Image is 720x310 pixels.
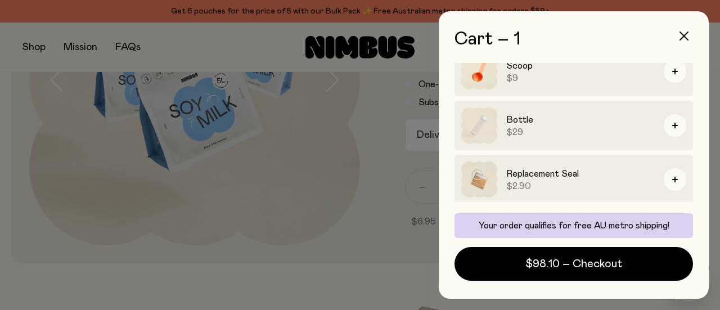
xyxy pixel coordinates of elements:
[454,29,693,50] h2: Cart – 1
[525,256,622,272] span: $98.10 – Checkout
[461,220,686,231] p: Your order qualifies for free AU metro shipping!
[506,73,655,84] span: $9
[506,59,655,73] h3: Scoop
[506,167,655,181] h3: Replacement Seal
[506,113,655,127] h3: Bottle
[454,247,693,281] button: $98.10 – Checkout
[506,127,655,138] span: $29
[506,181,655,192] span: $2.90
